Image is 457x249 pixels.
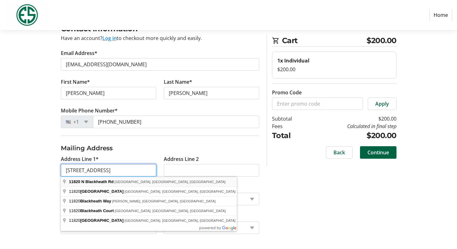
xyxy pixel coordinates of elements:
[164,78,192,86] label: Last Name*
[124,190,236,193] span: [GEOGRAPHIC_DATA], [GEOGRAPHIC_DATA], [GEOGRAPHIC_DATA]
[114,180,226,184] span: [GEOGRAPHIC_DATA], [GEOGRAPHIC_DATA], [GEOGRAPHIC_DATA]
[80,189,124,194] span: [GEOGRAPHIC_DATA]
[277,57,309,64] strong: 1x Individual
[69,199,112,203] span: 11820
[272,89,302,96] label: Promo Code
[112,199,216,203] span: [PERSON_NAME], [GEOGRAPHIC_DATA], [GEOGRAPHIC_DATA]
[333,149,345,156] span: Back
[5,2,49,27] img: Evans Scholars Foundation's Logo
[430,9,452,21] a: Home
[61,143,259,153] h3: Mailing Address
[69,179,80,184] span: 11820
[282,35,367,46] span: Cart
[80,218,124,223] span: [GEOGRAPHIC_DATA]
[368,97,396,110] button: Apply
[61,78,90,86] label: First Name*
[277,66,391,73] div: $200.00
[69,218,124,223] span: 11820
[80,199,111,203] span: Blackheath Way
[360,146,396,159] button: Continue
[61,164,156,177] input: Address
[308,115,396,122] td: $200.00
[367,35,396,46] span: $200.00
[164,155,199,163] label: Address Line 2
[61,155,99,163] label: Address Line 1*
[80,208,114,213] span: Blackheath Court
[61,107,118,114] label: Mobile Phone Number*
[308,130,396,141] td: $200.00
[69,189,124,194] span: 11820
[61,34,259,42] div: Have an account? to checkout more quickly and easily.
[272,97,363,110] input: Enter promo code
[93,116,259,128] input: (201) 555-0123
[272,122,308,130] td: Fees
[375,100,389,107] span: Apply
[115,209,226,213] span: [GEOGRAPHIC_DATA], [GEOGRAPHIC_DATA], [GEOGRAPHIC_DATA]
[308,122,396,130] td: Calculated in final step
[326,146,352,159] button: Back
[81,179,114,184] span: N Blackheath Rd
[69,208,115,213] span: 11820
[124,219,236,222] span: [GEOGRAPHIC_DATA], [GEOGRAPHIC_DATA], [GEOGRAPHIC_DATA]
[272,130,308,141] td: Total
[272,115,308,122] td: Subtotal
[102,34,117,42] button: Log in
[367,149,389,156] span: Continue
[61,49,97,57] label: Email Address*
